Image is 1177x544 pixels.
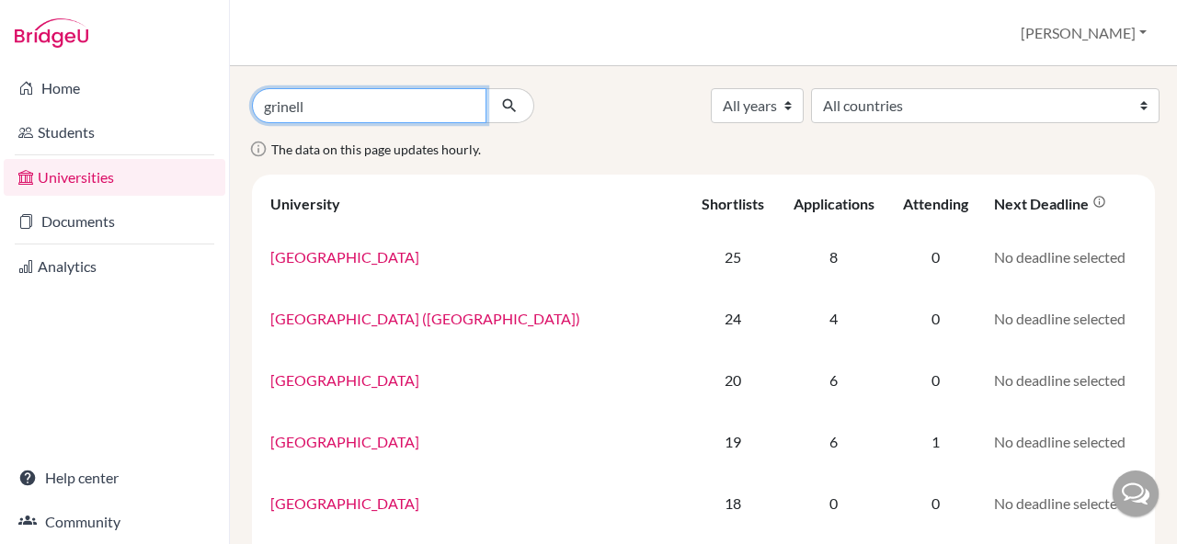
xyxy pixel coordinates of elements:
div: Shortlists [702,195,764,212]
span: The data on this page updates hourly. [271,142,481,157]
td: 25 [688,226,779,288]
div: Attending [903,195,968,212]
a: Students [4,114,225,151]
td: 0 [779,472,889,534]
a: Analytics [4,248,225,285]
span: No deadline selected [994,248,1126,266]
span: No deadline selected [994,371,1126,389]
a: [GEOGRAPHIC_DATA] [270,494,419,512]
td: 6 [779,349,889,411]
td: 0 [889,226,983,288]
td: 8 [779,226,889,288]
span: No deadline selected [994,494,1126,512]
a: [GEOGRAPHIC_DATA] ([GEOGRAPHIC_DATA]) [270,310,580,327]
img: Bridge-U [15,18,88,48]
input: Search all universities [252,88,486,123]
button: [PERSON_NAME] [1012,16,1155,51]
td: 19 [688,411,779,472]
a: [GEOGRAPHIC_DATA] [270,371,419,389]
div: Next deadline [994,195,1106,212]
a: Home [4,70,225,107]
td: 24 [688,288,779,349]
th: University [259,182,688,226]
a: Documents [4,203,225,240]
span: Help [42,13,80,29]
a: Help center [4,459,225,496]
a: Universities [4,159,225,196]
a: [GEOGRAPHIC_DATA] [270,433,419,450]
a: [GEOGRAPHIC_DATA] [270,248,419,266]
td: 0 [889,349,983,411]
a: Community [4,504,225,540]
span: No deadline selected [994,433,1126,450]
div: Applications [794,195,874,212]
td: 20 [688,349,779,411]
td: 18 [688,472,779,534]
td: 0 [889,472,983,534]
td: 0 [889,288,983,349]
td: 1 [889,411,983,472]
td: 4 [779,288,889,349]
span: No deadline selected [994,310,1126,327]
td: 6 [779,411,889,472]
